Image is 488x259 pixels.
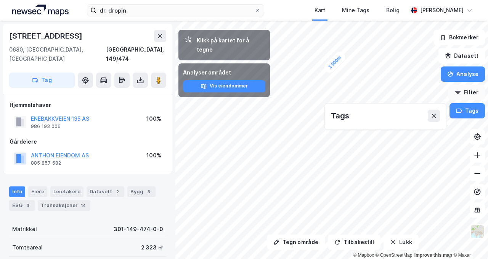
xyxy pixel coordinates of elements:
button: Analyse [441,66,485,82]
div: 986 193 006 [31,123,61,129]
button: Tilbakestill [328,235,380,250]
div: 2 [114,188,121,196]
div: Hjemmelshaver [10,100,166,110]
div: Map marker [322,50,347,75]
div: Tags [331,110,349,122]
div: 100% [146,114,161,123]
button: Datasett [438,48,485,63]
button: Bokmerker [433,30,485,45]
div: 885 857 582 [31,160,61,166]
iframe: Chat Widget [450,222,488,259]
div: Bygg [127,186,156,197]
a: OpenStreetMap [376,253,413,258]
div: [STREET_ADDRESS] [9,30,84,42]
button: Tag [9,73,75,88]
input: Søk på adresse, matrikkel, gårdeiere, leietakere eller personer [96,5,255,16]
div: Kontrollprogram for chat [450,222,488,259]
button: Lukk [384,235,418,250]
div: 100% [146,151,161,160]
a: Mapbox [353,253,374,258]
a: Improve this map [414,253,452,258]
div: Kart [315,6,325,15]
button: Tegn område [267,235,325,250]
div: Mine Tags [342,6,369,15]
div: Klikk på kartet for å tegne [197,36,264,54]
div: Analyser området [183,68,265,77]
img: logo.a4113a55bc3d86da70a041830d287a7e.svg [12,5,69,16]
div: 14 [79,202,87,209]
div: Eiere [28,186,47,197]
div: 301-149-474-0-0 [114,225,163,234]
div: ESG [9,200,35,211]
button: Tags [449,103,485,118]
div: 2 323 ㎡ [141,243,163,252]
div: Info [9,186,25,197]
div: Gårdeiere [10,137,166,146]
div: Leietakere [50,186,83,197]
div: Tomteareal [12,243,43,252]
div: 3 [145,188,152,196]
div: 3 [24,202,32,209]
div: Matrikkel [12,225,37,234]
button: Filter [448,85,485,100]
button: Vis eiendommer [183,80,265,92]
div: Transaksjoner [38,200,90,211]
div: 0680, [GEOGRAPHIC_DATA], [GEOGRAPHIC_DATA] [9,45,106,63]
div: [GEOGRAPHIC_DATA], 149/474 [106,45,166,63]
div: [PERSON_NAME] [420,6,464,15]
div: Bolig [386,6,400,15]
div: Datasett [87,186,124,197]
